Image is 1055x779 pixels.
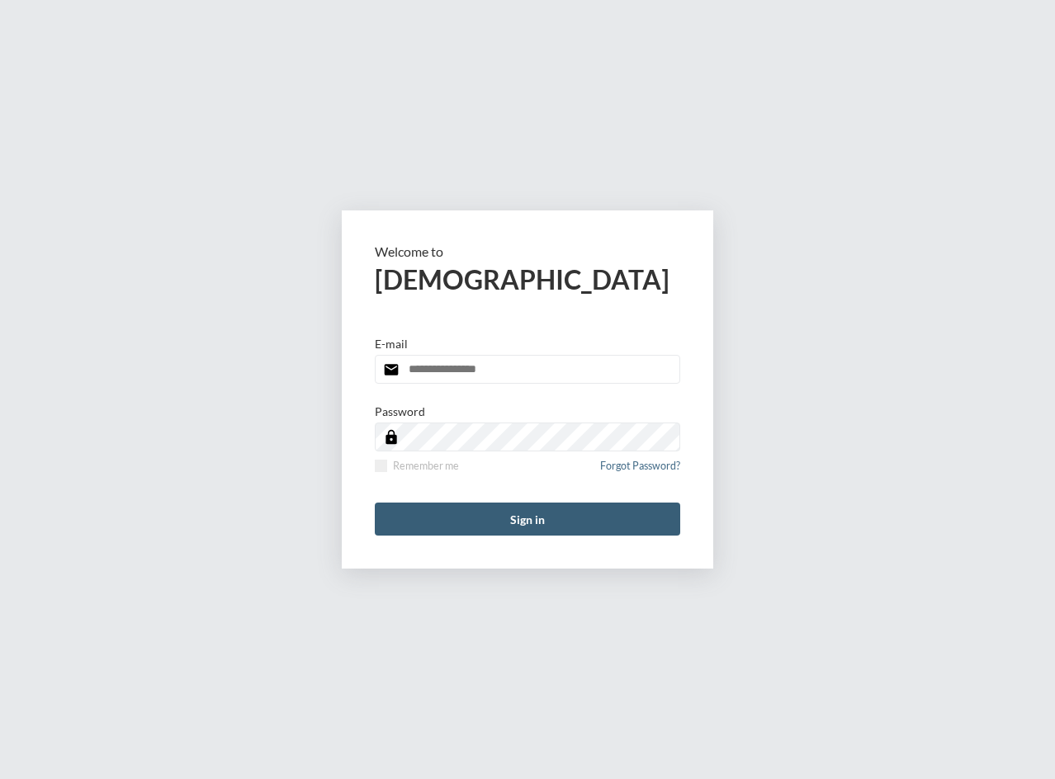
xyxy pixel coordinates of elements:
[375,243,680,259] p: Welcome to
[375,337,408,351] p: E-mail
[375,460,459,472] label: Remember me
[375,404,425,418] p: Password
[600,460,680,482] a: Forgot Password?
[375,263,680,295] h2: [DEMOGRAPHIC_DATA]
[375,503,680,536] button: Sign in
